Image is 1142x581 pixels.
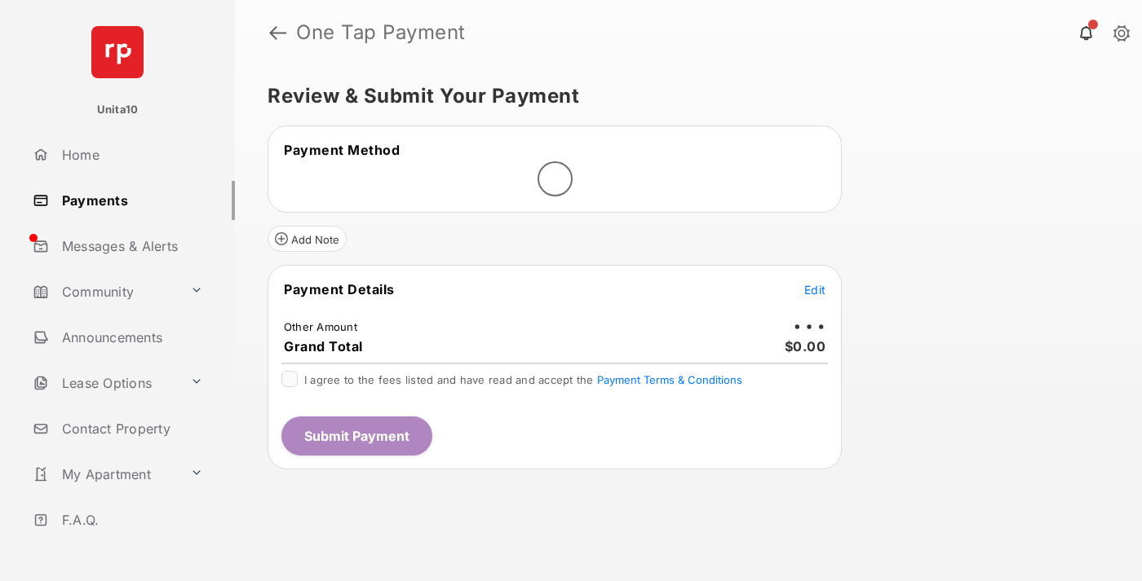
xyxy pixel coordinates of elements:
[268,226,347,252] button: Add Note
[804,283,826,297] span: Edit
[281,416,432,456] button: Submit Payment
[304,373,742,386] span: I agree to the fees listed and have read and accept the
[283,319,358,334] td: Other Amount
[284,142,400,158] span: Payment Method
[26,409,235,448] a: Contact Property
[97,102,139,118] p: Unita10
[284,338,363,354] span: Grand Total
[26,455,184,494] a: My Apartment
[91,26,144,78] img: svg+xml;base64,PHN2ZyB4bWxucz0iaHR0cDovL3d3dy53My5vcmcvMjAwMC9zdmciIHdpZHRoPSI2NCIgaGVpZ2h0PSI2NC...
[597,373,742,386] button: I agree to the fees listed and have read and accept the
[26,500,235,539] a: F.A.Q.
[26,135,235,174] a: Home
[26,227,235,266] a: Messages & Alerts
[296,23,466,42] strong: One Tap Payment
[284,281,395,297] span: Payment Details
[26,363,184,403] a: Lease Options
[268,86,1096,106] h5: Review & Submit Your Payment
[26,318,235,357] a: Announcements
[26,272,184,311] a: Community
[785,338,826,354] span: $0.00
[26,181,235,220] a: Payments
[804,281,826,297] button: Edit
